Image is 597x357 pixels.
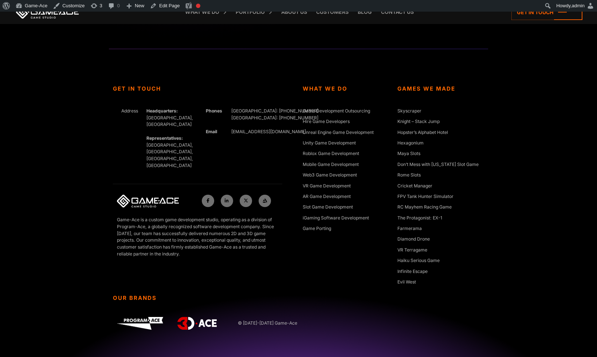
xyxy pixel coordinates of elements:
[303,225,331,233] a: Game Porting
[397,204,452,211] a: RC Mayhem Racing Game
[397,108,421,115] a: Skyscraper
[303,215,369,222] a: iGaming Software Development
[572,3,585,8] span: admin
[303,118,350,126] a: Hire Game Developers
[511,4,582,20] a: Get in touch
[397,225,422,233] a: Farmerama
[117,217,278,258] p: Game-Ace is a custom game development studio, operating as a division of Program-Ace, a globally ...
[303,108,370,115] a: Game Development Outsourcing
[397,129,448,136] a: Hopster’s Alphabet Hotel
[117,317,163,330] img: Program-Ace
[303,172,357,179] a: Web3 Game Development
[397,257,440,265] a: Haiku Serious Game
[397,161,479,168] a: Don’t Mess with [US_STATE] Slot Game
[397,150,420,158] a: Maya Slots
[206,108,222,114] strong: Phones
[303,193,351,201] a: AR Game Development
[303,161,359,168] a: Mobile Game Development
[231,129,306,134] a: [EMAIL_ADDRESS][DOMAIN_NAME]
[303,86,389,92] strong: What We Do
[238,320,290,327] span: © [DATE]-[DATE] Game-Ace
[113,86,282,92] strong: Get In Touch
[117,195,179,208] img: Game-Ace Logo
[397,86,484,92] strong: Games We Made
[397,193,453,201] a: FPV Tank Hunter Simulator
[397,236,430,243] a: Diamond Drone
[113,295,294,302] strong: Our Brands
[303,204,353,211] a: Slot Game Development
[231,108,318,114] span: [GEOGRAPHIC_DATA]: [PHONE_NUMBER]
[303,140,356,147] a: Unity Game Development
[397,172,421,179] a: Rome Slots
[142,108,193,169] div: [GEOGRAPHIC_DATA], [GEOGRAPHIC_DATA] [GEOGRAPHIC_DATA], [GEOGRAPHIC_DATA], [GEOGRAPHIC_DATA], [GE...
[206,129,217,134] strong: Email
[397,183,432,190] a: Cricket Manager
[397,268,428,275] a: Infinite Escape
[303,183,351,190] a: VR Game Development
[231,115,318,120] span: [GEOGRAPHIC_DATA]: [PHONE_NUMBER]
[397,279,416,286] a: Evil West
[303,150,359,158] a: Roblox Game Development
[397,247,427,254] a: VR Terragame
[146,135,183,141] strong: Representatives:
[397,215,442,222] a: The Protagonist: EX-1
[146,108,178,114] strong: Headquarters:
[177,317,217,330] img: 3D-Ace
[397,118,440,126] a: Knight – Stack Jump
[303,129,374,136] a: Unreal Engine Game Development
[121,108,138,114] span: Address
[196,4,200,8] div: Focus keyphrase not set
[397,140,424,147] a: Hexagonium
